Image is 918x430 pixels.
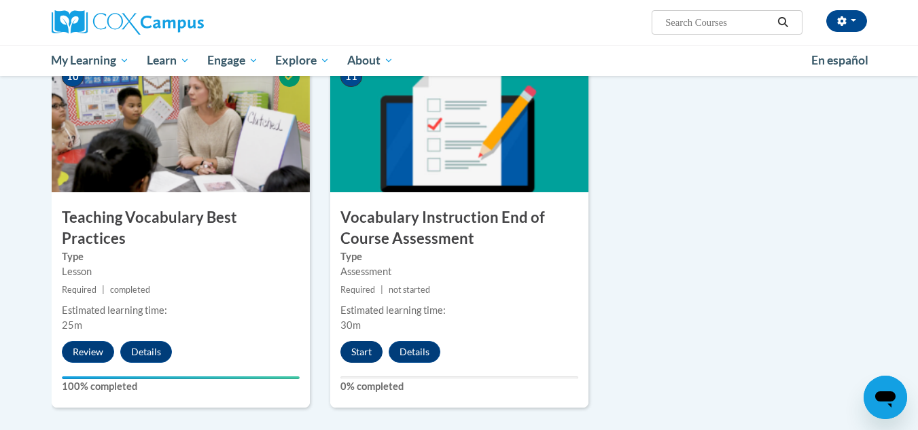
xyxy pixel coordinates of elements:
[864,376,907,419] iframe: Button to launch messaging window
[62,67,84,87] span: 10
[340,379,578,394] label: 0% completed
[802,46,877,75] a: En español
[207,52,258,69] span: Engage
[826,10,867,32] button: Account Settings
[347,52,393,69] span: About
[811,53,868,67] span: En español
[340,341,383,363] button: Start
[389,341,440,363] button: Details
[62,319,82,331] span: 25m
[664,14,773,31] input: Search Courses
[62,249,300,264] label: Type
[62,379,300,394] label: 100% completed
[147,52,190,69] span: Learn
[330,56,588,192] img: Course Image
[340,249,578,264] label: Type
[62,341,114,363] button: Review
[340,285,375,295] span: Required
[102,285,105,295] span: |
[43,45,139,76] a: My Learning
[31,45,887,76] div: Main menu
[51,52,129,69] span: My Learning
[120,341,172,363] button: Details
[62,285,96,295] span: Required
[340,264,578,279] div: Assessment
[773,14,793,31] button: Search
[330,207,588,249] h3: Vocabulary Instruction End of Course Assessment
[62,264,300,279] div: Lesson
[266,45,338,76] a: Explore
[52,207,310,249] h3: Teaching Vocabulary Best Practices
[340,319,361,331] span: 30m
[52,10,310,35] a: Cox Campus
[52,10,204,35] img: Cox Campus
[389,285,430,295] span: not started
[340,67,362,87] span: 11
[340,303,578,318] div: Estimated learning time:
[338,45,402,76] a: About
[52,56,310,192] img: Course Image
[62,376,300,379] div: Your progress
[138,45,198,76] a: Learn
[275,52,330,69] span: Explore
[110,285,150,295] span: completed
[62,303,300,318] div: Estimated learning time:
[381,285,383,295] span: |
[198,45,267,76] a: Engage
